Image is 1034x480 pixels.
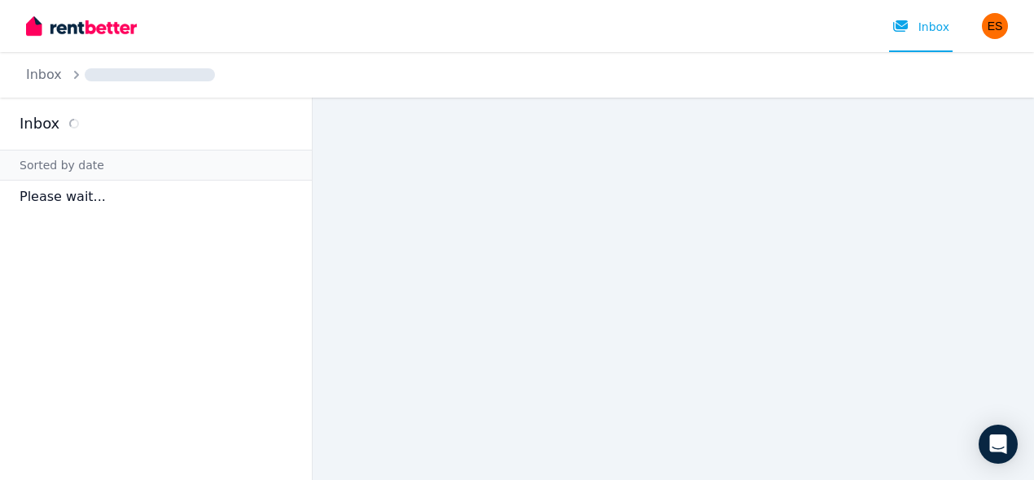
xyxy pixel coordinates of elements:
[26,67,62,82] a: Inbox
[20,112,59,135] h2: Inbox
[26,14,137,38] img: RentBetter
[892,19,949,35] div: Inbox
[979,425,1018,464] div: Open Intercom Messenger
[982,13,1008,39] img: Evangeline Samoilov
